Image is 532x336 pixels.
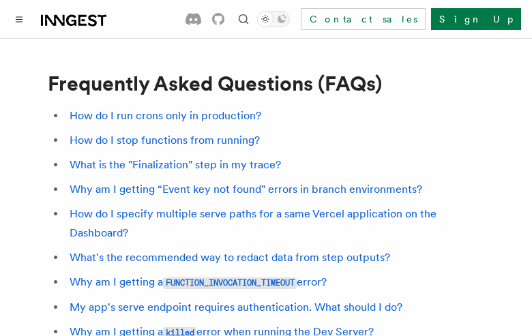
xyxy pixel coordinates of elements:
[431,8,521,30] a: Sign Up
[11,11,27,27] button: Toggle navigation
[70,301,402,314] a: My app's serve endpoint requires authentication. What should I do?
[70,207,437,239] a: How do I specify multiple serve paths for a same Vercel application on the Dashboard?
[70,134,260,147] a: How do I stop functions from running?
[70,183,422,196] a: Why am I getting “Event key not found" errors in branch environments?
[301,8,426,30] a: Contact sales
[235,11,252,27] button: Find something...
[70,275,327,288] a: Why am I getting aFUNCTION_INVOCATION_TIMEOUTerror?
[163,277,297,289] code: FUNCTION_INVOCATION_TIMEOUT
[257,11,290,27] button: Toggle dark mode
[70,109,261,122] a: How do I run crons only in production?
[70,158,281,171] a: What is the "Finalization" step in my trace?
[48,71,484,95] h1: Frequently Asked Questions (FAQs)
[70,251,390,264] a: What's the recommended way to redact data from step outputs?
